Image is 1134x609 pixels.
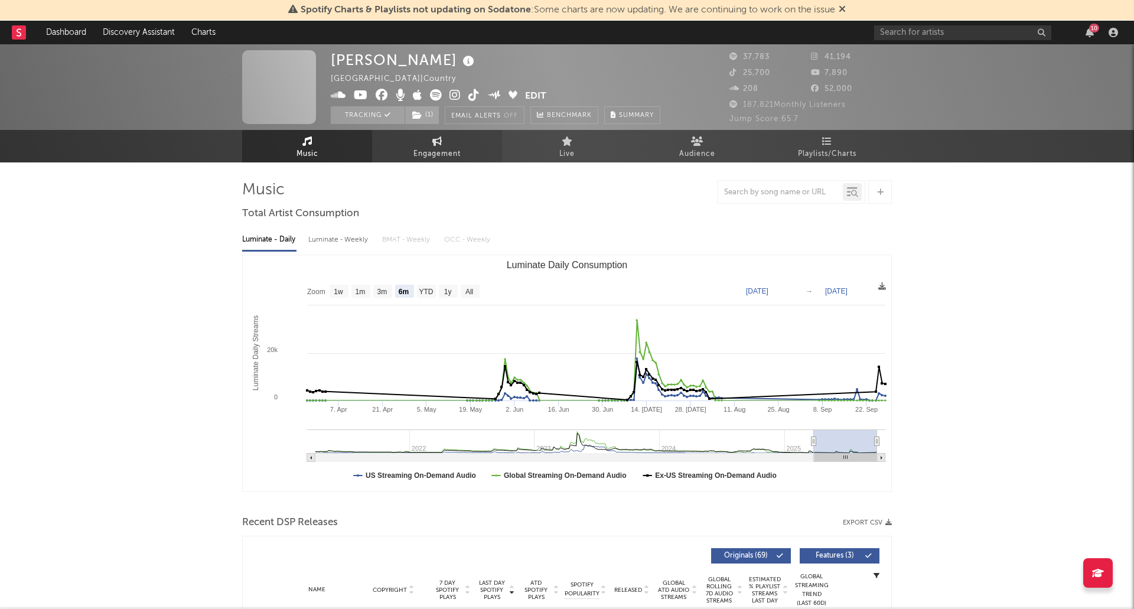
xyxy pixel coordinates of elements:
a: Live [502,130,632,162]
div: [GEOGRAPHIC_DATA] | Country [331,72,470,86]
span: Originals ( 69 ) [719,552,773,559]
text: 1w [334,288,343,296]
span: Estimated % Playlist Streams Last Day [748,576,781,604]
span: Released [614,587,642,594]
text: 1m [356,288,366,296]
text: [DATE] [746,287,768,295]
button: 10 [1086,28,1094,37]
text: 1y [444,288,452,296]
text: YTD [419,288,433,296]
button: Edit [525,89,546,104]
text: Zoom [307,288,325,296]
span: 41,194 [811,53,851,61]
div: Name [278,585,356,594]
span: Playlists/Charts [798,147,856,161]
span: Recent DSP Releases [242,516,338,530]
text: 5. May [417,406,437,413]
text: 8. Sep [813,406,832,413]
text: 28. [DATE] [675,406,706,413]
a: Charts [183,21,224,44]
button: Originals(69) [711,548,791,564]
span: Features ( 3 ) [807,552,862,559]
text: → [806,287,813,295]
span: Audience [679,147,715,161]
text: 2. Jun [506,406,523,413]
text: 3m [377,288,387,296]
span: Global ATD Audio Streams [657,579,690,601]
span: 25,700 [729,69,770,77]
span: Music [296,147,318,161]
button: Features(3) [800,548,879,564]
text: 20k [267,346,278,353]
span: 208 [729,85,758,93]
span: : Some charts are now updating. We are continuing to work on the issue [301,5,835,15]
span: Live [559,147,575,161]
span: Spotify Popularity [565,581,599,598]
button: Export CSV [843,519,892,526]
text: 11. Aug [724,406,745,413]
text: 30. Jun [592,406,613,413]
a: Discovery Assistant [94,21,183,44]
a: Audience [632,130,762,162]
span: ATD Spotify Plays [520,579,552,601]
text: 21. Apr [372,406,393,413]
div: Luminate - Daily [242,230,296,250]
span: Global Rolling 7D Audio Streams [703,576,735,604]
span: Copyright [373,587,407,594]
span: Total Artist Consumption [242,207,359,221]
text: Ex-US Streaming On-Demand Audio [655,471,777,480]
text: 19. May [459,406,483,413]
span: Engagement [413,147,461,161]
button: Email AlertsOff [445,106,524,124]
em: Off [504,113,518,119]
a: Dashboard [38,21,94,44]
a: Music [242,130,372,162]
input: Search for artists [874,25,1051,40]
text: 25. Aug [767,406,789,413]
text: Global Streaming On-Demand Audio [504,471,627,480]
span: 52,000 [811,85,852,93]
span: Benchmark [547,109,592,123]
text: 6m [399,288,409,296]
div: Global Streaming Trend (Last 60D) [794,572,829,608]
a: Playlists/Charts [762,130,892,162]
div: [PERSON_NAME] [331,50,477,70]
a: Benchmark [530,106,598,124]
div: Luminate - Weekly [308,230,370,250]
span: Dismiss [839,5,846,15]
text: 14. [DATE] [631,406,662,413]
text: All [465,288,473,296]
text: 16. Jun [548,406,569,413]
span: 7,890 [811,69,848,77]
text: 7. Apr [330,406,347,413]
span: 187,821 Monthly Listeners [729,101,846,109]
span: Last Day Spotify Plays [476,579,507,601]
button: Tracking [331,106,405,124]
span: Jump Score: 65.7 [729,115,799,123]
span: 7 Day Spotify Plays [432,579,463,601]
button: (1) [405,106,439,124]
svg: Luminate Daily Consumption [243,255,891,491]
span: Spotify Charts & Playlists not updating on Sodatone [301,5,531,15]
text: Luminate Daily Streams [252,315,260,390]
span: 37,783 [729,53,770,61]
text: 0 [274,393,278,400]
text: US Streaming On-Demand Audio [366,471,476,480]
text: Luminate Daily Consumption [507,260,628,270]
text: [DATE] [825,287,848,295]
span: Summary [619,112,654,119]
text: 22. Sep [855,406,878,413]
input: Search by song name or URL [718,188,843,197]
a: Engagement [372,130,502,162]
div: 10 [1089,24,1099,32]
button: Summary [604,106,660,124]
span: ( 1 ) [405,106,439,124]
